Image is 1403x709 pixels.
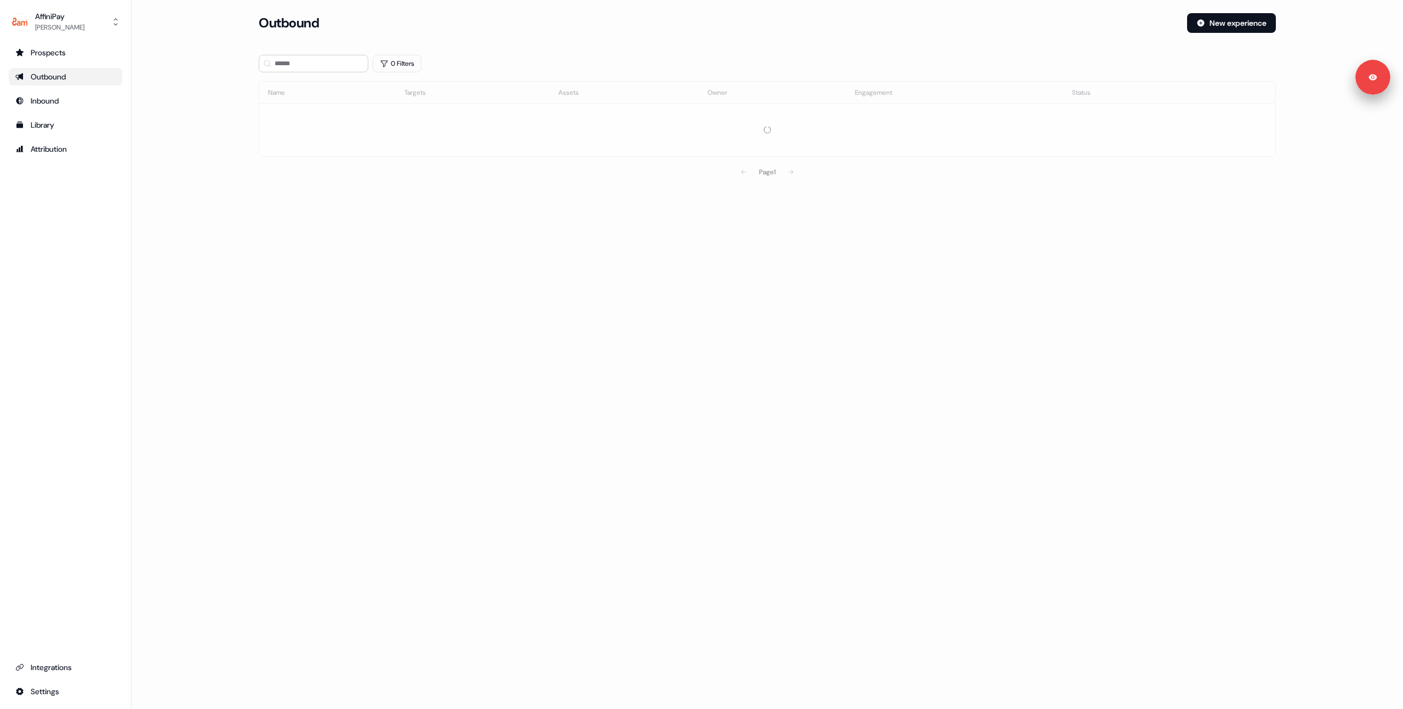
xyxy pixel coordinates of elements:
a: Go to templates [9,116,122,134]
button: 0 Filters [373,55,421,72]
div: Outbound [15,71,116,82]
a: Go to integrations [9,659,122,676]
a: Go to Inbound [9,92,122,110]
div: Prospects [15,47,116,58]
div: Inbound [15,95,116,106]
a: Go to outbound experience [9,68,122,85]
h3: Outbound [259,15,319,31]
div: Attribution [15,144,116,155]
div: Integrations [15,662,116,673]
div: Library [15,119,116,130]
button: AffiniPay[PERSON_NAME] [9,9,122,35]
a: Go to prospects [9,44,122,61]
a: Go to integrations [9,683,122,700]
a: Go to attribution [9,140,122,158]
div: Settings [15,686,116,697]
div: [PERSON_NAME] [35,22,84,33]
button: New experience [1187,13,1276,33]
div: AffiniPay [35,11,84,22]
